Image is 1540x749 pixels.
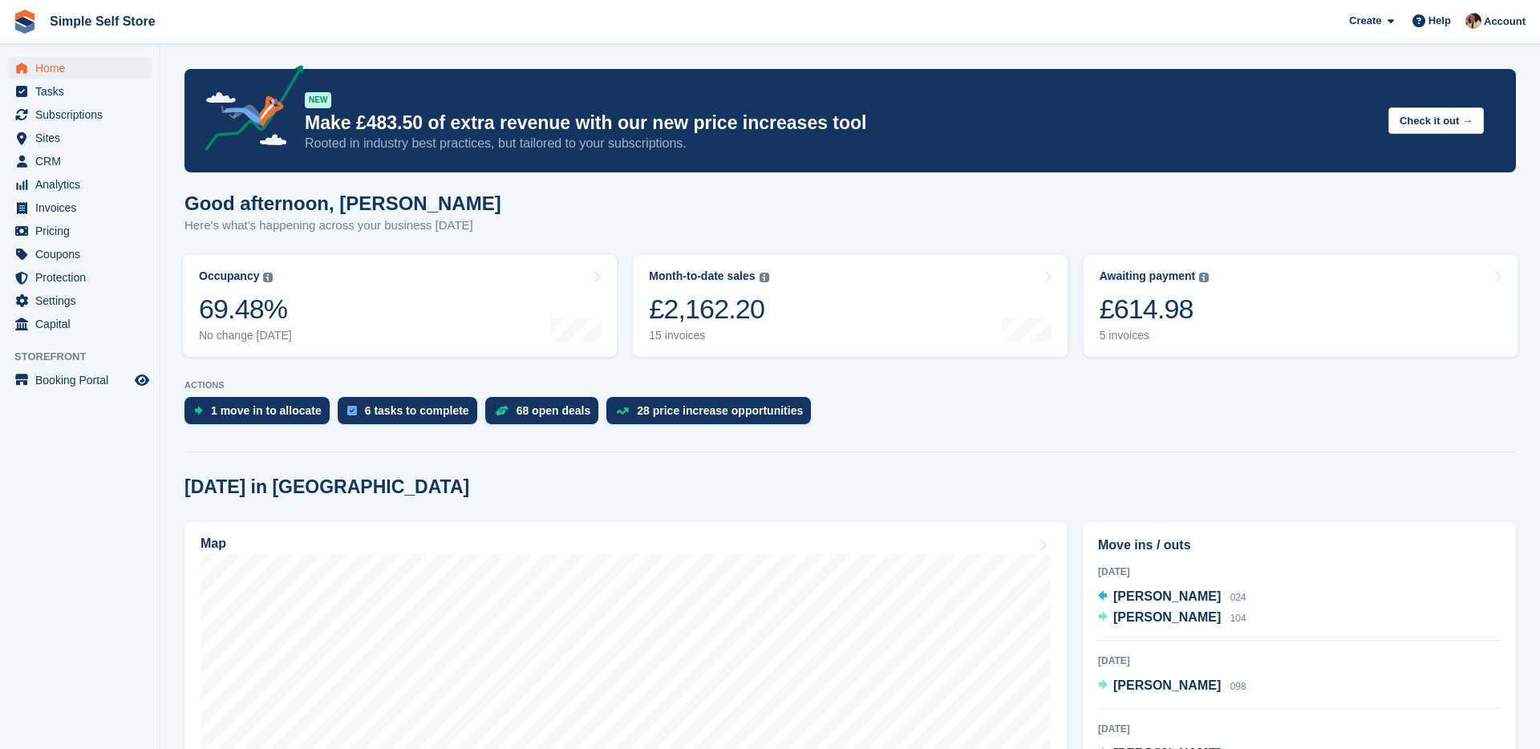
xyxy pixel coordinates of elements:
[305,111,1376,135] p: Make £483.50 of extra revenue with our new price increases tool
[1230,681,1246,692] span: 098
[606,397,819,432] a: 28 price increase opportunities
[1230,592,1246,603] span: 024
[35,220,132,242] span: Pricing
[199,269,259,283] div: Occupancy
[35,127,132,149] span: Sites
[1084,255,1518,357] a: Awaiting payment £614.98 5 invoices
[305,135,1376,152] p: Rooted in industry best practices, but tailored to your subscriptions.
[184,397,338,432] a: 1 move in to allocate
[1388,107,1484,134] button: Check it out →
[1098,565,1501,579] div: [DATE]
[184,476,469,498] h2: [DATE] in [GEOGRAPHIC_DATA]
[35,369,132,391] span: Booking Portal
[35,196,132,219] span: Invoices
[1113,678,1221,692] span: [PERSON_NAME]
[649,269,755,283] div: Month-to-date sales
[132,370,152,390] a: Preview store
[35,243,132,265] span: Coupons
[1484,14,1526,30] span: Account
[1199,273,1209,282] img: icon-info-grey-7440780725fd019a000dd9b08b2336e03edf1995a4989e88bcd33f0948082b44.svg
[43,8,162,34] a: Simple Self Store
[1113,589,1221,603] span: [PERSON_NAME]
[485,397,607,432] a: 68 open deals
[1100,293,1210,326] div: £614.98
[1113,610,1221,624] span: [PERSON_NAME]
[35,80,132,103] span: Tasks
[184,380,1516,391] p: ACTIONS
[201,536,226,551] h2: Map
[183,255,617,357] a: Occupancy 69.48% No change [DATE]
[8,266,152,289] a: menu
[14,349,160,365] span: Storefront
[649,293,768,326] div: £2,162.20
[199,329,292,342] div: No change [DATE]
[8,80,152,103] a: menu
[8,196,152,219] a: menu
[8,243,152,265] a: menu
[8,289,152,312] a: menu
[8,173,152,196] a: menu
[35,173,132,196] span: Analytics
[8,150,152,172] a: menu
[1098,608,1246,629] a: [PERSON_NAME] 104
[35,313,132,335] span: Capital
[35,150,132,172] span: CRM
[8,369,152,391] a: menu
[633,255,1067,357] a: Month-to-date sales £2,162.20 15 invoices
[211,404,322,417] div: 1 move in to allocate
[1465,13,1481,29] img: Scott McCutcheon
[199,293,292,326] div: 69.48%
[365,404,469,417] div: 6 tasks to complete
[1429,13,1451,29] span: Help
[35,289,132,312] span: Settings
[495,405,509,416] img: deal-1b604bf984904fb50ccaf53a9ad4b4a5d6e5aea283cecdc64d6e3604feb123c2.svg
[1098,676,1246,697] a: [PERSON_NAME] 098
[192,65,304,156] img: price-adjustments-announcement-icon-8257ccfd72463d97f412b2fc003d46551f7dbcb40ab6d574587a9cd5c0d94...
[8,313,152,335] a: menu
[35,57,132,79] span: Home
[8,103,152,126] a: menu
[1098,654,1501,668] div: [DATE]
[338,397,485,432] a: 6 tasks to complete
[1098,722,1501,736] div: [DATE]
[1100,269,1196,283] div: Awaiting payment
[8,220,152,242] a: menu
[35,103,132,126] span: Subscriptions
[8,57,152,79] a: menu
[517,404,591,417] div: 68 open deals
[1100,329,1210,342] div: 5 invoices
[184,217,501,235] p: Here's what's happening across your business [DATE]
[8,127,152,149] a: menu
[13,10,37,34] img: stora-icon-8386f47178a22dfd0bd8f6a31ec36ba5ce8667c1dd55bd0f319d3a0aa187defe.svg
[1349,13,1381,29] span: Create
[184,192,501,214] h1: Good afternoon, [PERSON_NAME]
[649,329,768,342] div: 15 invoices
[1230,613,1246,624] span: 104
[263,273,273,282] img: icon-info-grey-7440780725fd019a000dd9b08b2336e03edf1995a4989e88bcd33f0948082b44.svg
[35,266,132,289] span: Protection
[616,407,629,415] img: price_increase_opportunities-93ffe204e8149a01c8c9dc8f82e8f89637d9d84a8eef4429ea346261dce0b2c0.svg
[305,92,331,108] div: NEW
[347,406,357,415] img: task-75834270c22a3079a89374b754ae025e5fb1db73e45f91037f5363f120a921f8.svg
[637,404,803,417] div: 28 price increase opportunities
[1098,587,1246,608] a: [PERSON_NAME] 024
[194,406,203,415] img: move_ins_to_allocate_icon-fdf77a2bb77ea45bf5b3d319d69a93e2d87916cf1d5bf7949dd705db3b84f3ca.svg
[760,273,769,282] img: icon-info-grey-7440780725fd019a000dd9b08b2336e03edf1995a4989e88bcd33f0948082b44.svg
[1098,536,1501,555] h2: Move ins / outs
